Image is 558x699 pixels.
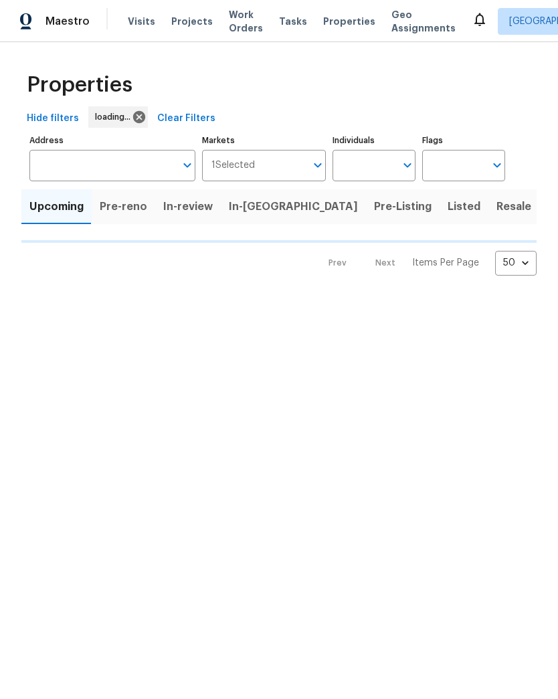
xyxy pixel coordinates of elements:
[163,197,213,216] span: In-review
[202,136,327,144] label: Markets
[21,106,84,131] button: Hide filters
[323,15,375,28] span: Properties
[496,197,531,216] span: Resale
[488,156,506,175] button: Open
[171,15,213,28] span: Projects
[211,160,255,171] span: 1 Selected
[29,136,195,144] label: Address
[178,156,197,175] button: Open
[27,78,132,92] span: Properties
[279,17,307,26] span: Tasks
[100,197,147,216] span: Pre-reno
[229,197,358,216] span: In-[GEOGRAPHIC_DATA]
[495,245,537,280] div: 50
[95,110,136,124] span: loading...
[152,106,221,131] button: Clear Filters
[157,110,215,127] span: Clear Filters
[229,8,263,35] span: Work Orders
[412,256,479,270] p: Items Per Page
[29,197,84,216] span: Upcoming
[128,15,155,28] span: Visits
[316,251,537,276] nav: Pagination Navigation
[398,156,417,175] button: Open
[391,8,456,35] span: Geo Assignments
[448,197,480,216] span: Listed
[88,106,148,128] div: loading...
[422,136,505,144] label: Flags
[333,136,415,144] label: Individuals
[374,197,432,216] span: Pre-Listing
[27,110,79,127] span: Hide filters
[45,15,90,28] span: Maestro
[308,156,327,175] button: Open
